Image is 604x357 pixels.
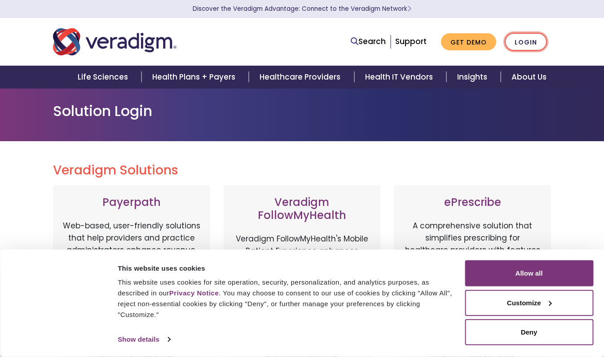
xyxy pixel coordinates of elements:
button: Deny [465,319,593,345]
a: Health Plans + Payers [141,66,249,89]
p: Veradigm FollowMyHealth's Mobile Patient Experience enhances patient access via mobile devices, o... [233,233,372,331]
div: This website uses cookies for site operation, security, personalization, and analytics purposes, ... [118,277,454,320]
p: Web-based, user-friendly solutions that help providers and practice administrators enhance revenu... [62,220,201,339]
a: About Us [501,66,557,89]
h1: Solution Login [53,103,551,120]
a: Healthcare Providers [249,66,354,89]
img: Veradigm logo [53,27,176,57]
h3: Veradigm FollowMyHealth [233,196,372,222]
a: Show details [118,333,170,346]
div: This website uses cookies [118,263,454,273]
a: Privacy Notice [169,289,219,297]
h3: Payerpath [62,196,201,209]
span: Learn More [407,4,411,13]
button: Customize [465,290,593,316]
h3: ePrescribe [403,196,542,209]
a: Search [351,36,386,48]
a: Life Sciences [67,66,141,89]
a: Login [505,33,547,51]
button: Allow all [465,260,593,286]
h2: Veradigm Solutions [53,163,551,178]
a: Health IT Vendors [354,66,446,89]
a: Get Demo [441,33,496,51]
a: Discover the Veradigm Advantage: Connect to the Veradigm NetworkLearn More [193,4,411,13]
a: Support [395,36,427,47]
p: A comprehensive solution that simplifies prescribing for healthcare providers with features like ... [403,220,542,339]
a: Insights [446,66,501,89]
